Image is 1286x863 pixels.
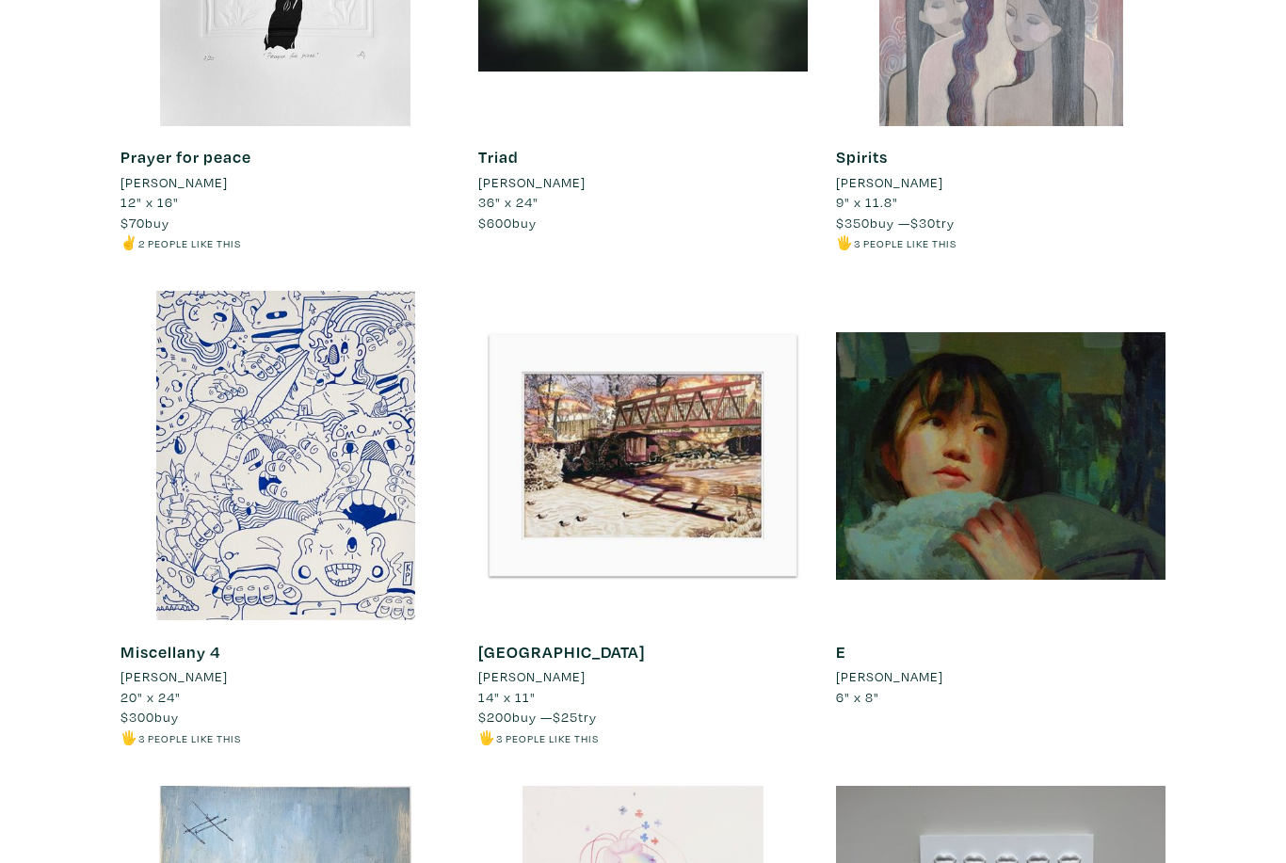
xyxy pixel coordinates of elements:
li: 🖐️ [478,727,808,748]
span: 36" x 24" [478,193,539,211]
span: buy — try [478,708,597,726]
a: [PERSON_NAME] [478,666,808,687]
a: E [836,641,846,663]
span: buy — try [836,214,955,232]
span: $300 [121,708,154,726]
a: Prayer for peace [121,146,251,168]
span: buy [478,214,537,232]
small: 3 people like this [138,731,241,745]
span: $25 [553,708,578,726]
a: Miscellany 4 [121,641,220,663]
a: [GEOGRAPHIC_DATA] [478,641,645,663]
span: $30 [910,214,936,232]
a: Triad [478,146,519,168]
li: [PERSON_NAME] [121,172,228,193]
span: buy [121,214,169,232]
li: 🖐️ [836,232,1165,253]
span: $600 [478,214,512,232]
span: $70 [121,214,145,232]
span: 6" x 8" [836,688,879,706]
span: 20" x 24" [121,688,181,706]
li: [PERSON_NAME] [836,172,943,193]
small: 2 people like this [138,236,241,250]
span: 9" x 11.8" [836,193,898,211]
li: [PERSON_NAME] [121,666,228,687]
li: [PERSON_NAME] [478,172,586,193]
a: [PERSON_NAME] [836,666,1165,687]
li: [PERSON_NAME] [836,666,943,687]
li: ✌️ [121,232,450,253]
li: 🖐️ [121,727,450,748]
small: 3 people like this [854,236,956,250]
a: [PERSON_NAME] [121,172,450,193]
a: [PERSON_NAME] [836,172,1165,193]
span: 12" x 16" [121,193,179,211]
span: buy [121,708,179,726]
small: 3 people like this [496,731,599,745]
a: [PERSON_NAME] [478,172,808,193]
span: 14" x 11" [478,688,536,706]
span: $350 [836,214,870,232]
a: [PERSON_NAME] [121,666,450,687]
a: Spirits [836,146,888,168]
span: $200 [478,708,512,726]
li: [PERSON_NAME] [478,666,586,687]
